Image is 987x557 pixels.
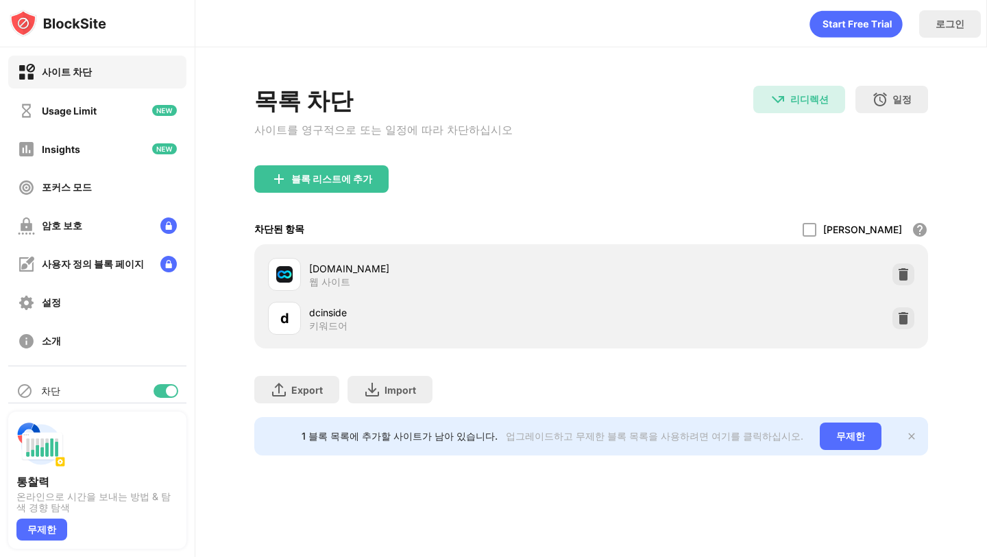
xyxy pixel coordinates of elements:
img: block-on.svg [18,64,35,81]
div: 통찰력 [16,475,178,488]
div: 키워드어 [309,320,348,332]
div: 로그인 [936,18,964,31]
div: 무제한 [820,423,881,450]
img: settings-off.svg [18,294,35,311]
img: new-icon.svg [152,105,177,116]
div: 차단 [41,385,60,398]
img: new-icon.svg [152,143,177,154]
div: 일정 [892,93,912,106]
div: 업그레이드하고 무제한 블록 목록을 사용하려면 여기를 클릭하십시오. [506,430,803,443]
div: Export [291,384,323,396]
img: favicons [276,266,293,283]
img: push-insights.svg [16,420,66,469]
img: password-protection-off.svg [18,217,35,235]
div: 온라인으로 시간을 보내는 방법 & 탐색 경향 탐색 [16,491,178,513]
img: lock-menu.svg [160,256,177,272]
div: 사이트를 영구적으로 또는 일정에 따라 차단하십시오 [254,123,513,138]
div: 무제한 [16,519,67,541]
img: customize-block-page-off.svg [18,256,35,273]
div: 암호 보호 [42,220,82,233]
div: Import [385,384,416,396]
img: lock-menu.svg [160,217,177,234]
div: 리디렉션 [790,93,829,106]
div: 사이트 차단 [42,66,92,79]
div: animation [809,10,903,38]
img: logo-blocksite.svg [10,10,106,37]
div: 포커스 모드 [42,181,92,194]
img: x-button.svg [906,431,917,442]
div: [DOMAIN_NAME] [309,261,591,276]
div: [PERSON_NAME] [823,224,902,235]
div: 블록 리스트에 추가 [291,174,372,185]
img: time-usage-off.svg [18,102,35,119]
div: 소개 [42,335,61,348]
div: Insights [42,143,80,155]
div: 사용자 정의 블록 페이지 [42,258,144,271]
div: d [280,308,289,329]
img: insights-off.svg [18,141,35,158]
div: 웹 사이트 [309,276,350,288]
div: 설정 [42,296,61,309]
div: dcinside [309,305,591,320]
img: focus-off.svg [18,179,35,196]
div: 목록 차단 [254,86,513,117]
div: 1 블록 목록에 추가할 사이트가 남아 있습니다. [302,430,498,443]
div: 차단된 항목 [254,223,304,236]
img: about-off.svg [18,333,35,350]
img: blocking-icon.svg [16,383,33,399]
div: Usage Limit [42,105,97,117]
